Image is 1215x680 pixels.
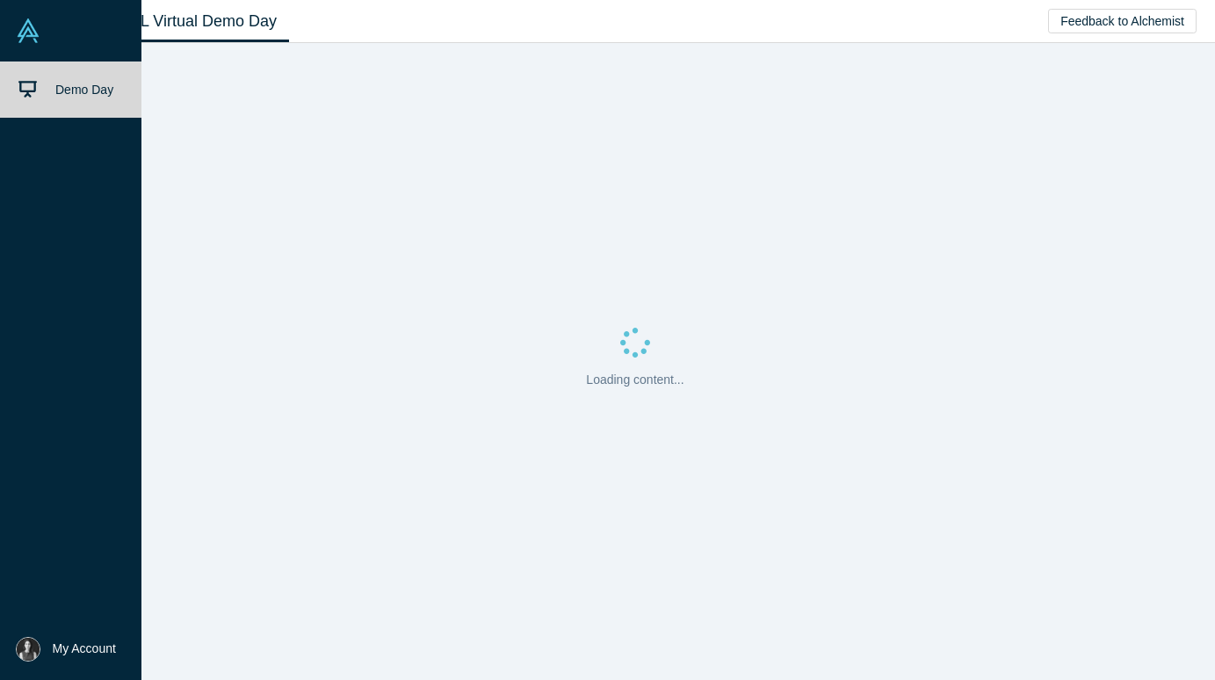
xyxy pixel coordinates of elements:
[16,637,116,662] button: My Account
[74,1,289,42] a: Class XL Virtual Demo Day
[16,18,40,43] img: Alchemist Vault Logo
[55,83,113,97] span: Demo Day
[586,371,683,389] p: Loading content...
[1048,9,1197,33] button: Feedback to Alchemist
[16,637,40,662] img: Negar Rajabi's Account
[53,640,116,658] span: My Account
